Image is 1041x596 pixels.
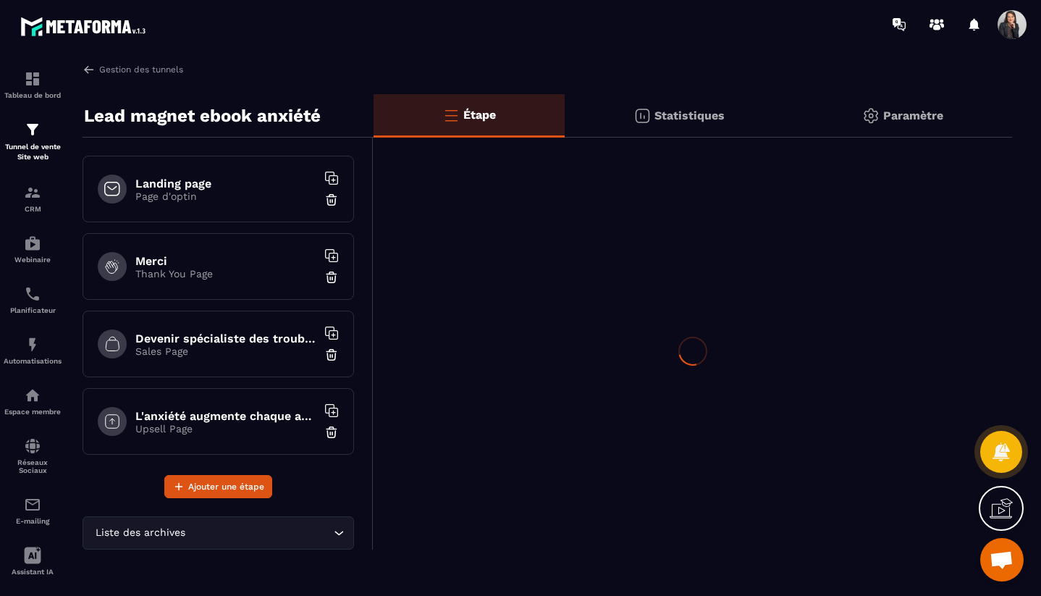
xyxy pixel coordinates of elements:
img: stats.20deebd0.svg [633,107,651,125]
img: social-network [24,437,41,455]
p: Tableau de bord [4,91,62,99]
div: Ouvrir le chat [980,538,1024,582]
p: Assistant IA [4,568,62,576]
img: bars-o.4a397970.svg [442,106,460,124]
img: arrow [83,63,96,76]
img: email [24,496,41,513]
h6: Devenir spécialiste des troubles anxieux [135,332,316,345]
a: formationformationTunnel de vente Site web [4,110,62,173]
input: Search for option [188,525,330,541]
img: trash [324,425,339,440]
img: automations [24,235,41,252]
p: Thank You Page [135,268,316,280]
img: formation [24,184,41,201]
span: Ajouter une étape [188,479,264,494]
div: Search for option [83,516,354,550]
img: trash [324,270,339,285]
a: Gestion des tunnels [83,63,183,76]
p: Lead magnet ebook anxiété [84,101,321,130]
button: Ajouter une étape [164,475,272,498]
img: logo [20,13,151,40]
a: automationsautomationsAutomatisations [4,325,62,376]
a: automationsautomationsWebinaire [4,224,62,274]
p: Tunnel de vente Site web [4,142,62,162]
img: formation [24,70,41,88]
p: Page d'optin [135,190,316,202]
a: automationsautomationsEspace membre [4,376,62,427]
img: scheduler [24,285,41,303]
h6: Landing page [135,177,316,190]
p: Réseaux Sociaux [4,458,62,474]
p: E-mailing [4,517,62,525]
a: Assistant IA [4,536,62,587]
p: Étape [463,108,496,122]
h6: Merci [135,254,316,268]
img: setting-gr.5f69749f.svg [862,107,880,125]
p: Upsell Page [135,423,316,435]
a: emailemailE-mailing [4,485,62,536]
p: Planificateur [4,306,62,314]
p: Automatisations [4,357,62,365]
a: social-networksocial-networkRéseaux Sociaux [4,427,62,485]
img: formation [24,121,41,138]
p: Webinaire [4,256,62,264]
p: Statistiques [654,109,725,122]
img: trash [324,193,339,207]
a: formationformationCRM [4,173,62,224]
img: automations [24,387,41,404]
a: schedulerschedulerPlanificateur [4,274,62,325]
p: Paramètre [883,109,943,122]
p: Sales Page [135,345,316,357]
h6: L'anxiété augmente chaque année en [GEOGRAPHIC_DATA]... [135,409,316,423]
p: Espace membre [4,408,62,416]
img: trash [324,348,339,362]
p: CRM [4,205,62,213]
img: automations [24,336,41,353]
a: formationformationTableau de bord [4,59,62,110]
span: Liste des archives [92,525,188,541]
